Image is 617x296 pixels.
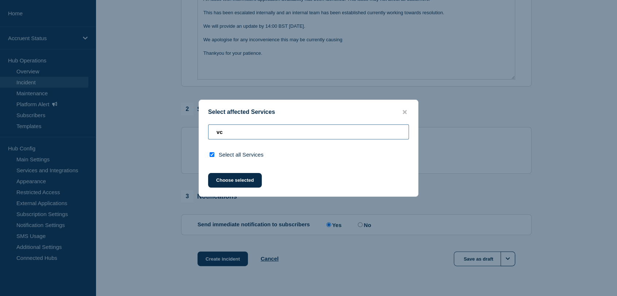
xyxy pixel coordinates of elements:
[401,109,409,116] button: close button
[208,124,409,139] input: Search
[208,173,262,188] button: Choose selected
[210,152,214,157] input: select all checkbox
[199,109,418,116] div: Select affected Services
[219,151,264,158] span: Select all Services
